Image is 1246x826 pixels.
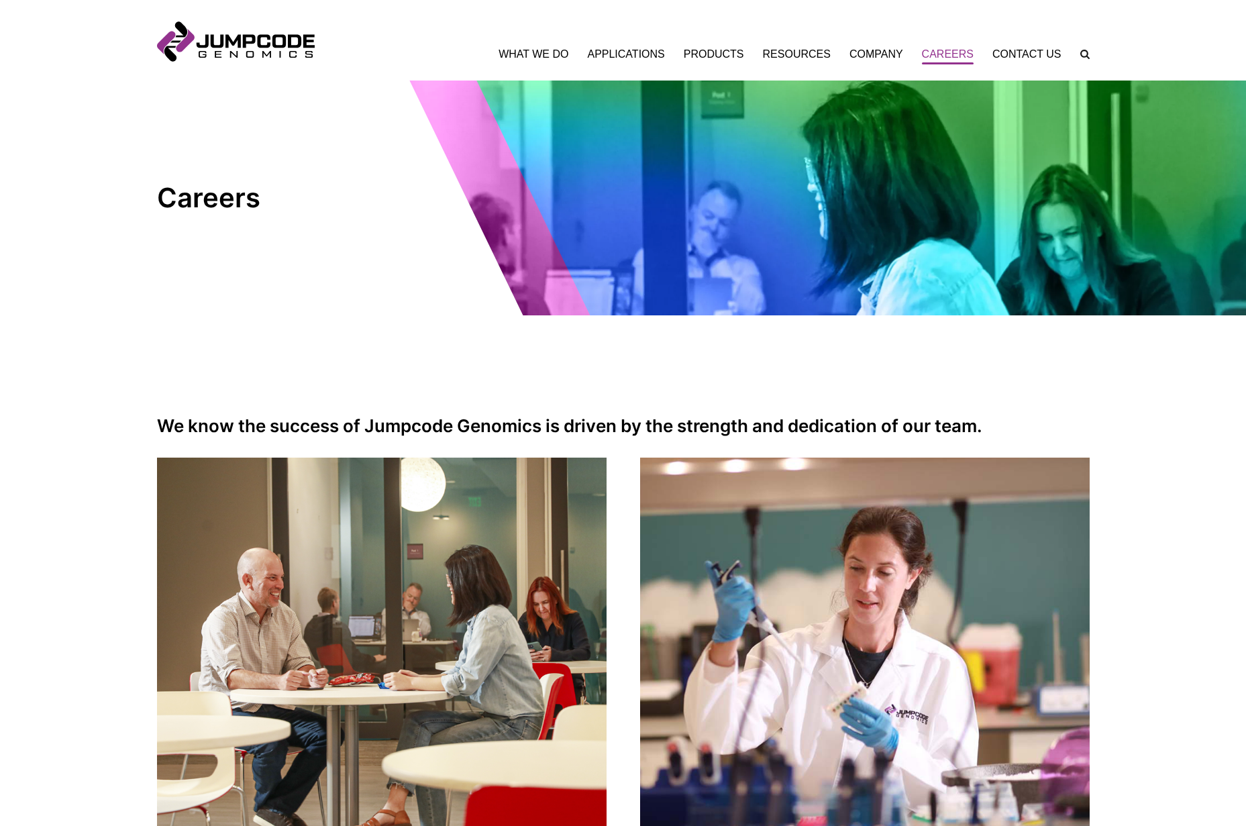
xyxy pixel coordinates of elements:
[674,46,754,62] a: Products
[1071,50,1090,59] label: Search the site.
[499,46,578,62] a: What We Do
[157,181,399,215] h1: Careers
[315,46,1071,62] nav: Primary Navigation
[840,46,913,62] a: Company
[983,46,1071,62] a: Contact Us
[157,416,1090,436] h2: We know the success of Jumpcode Genomics is driven by the strength and dedication of our team.
[913,46,983,62] a: Careers
[754,46,840,62] a: Resources
[578,46,674,62] a: Applications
